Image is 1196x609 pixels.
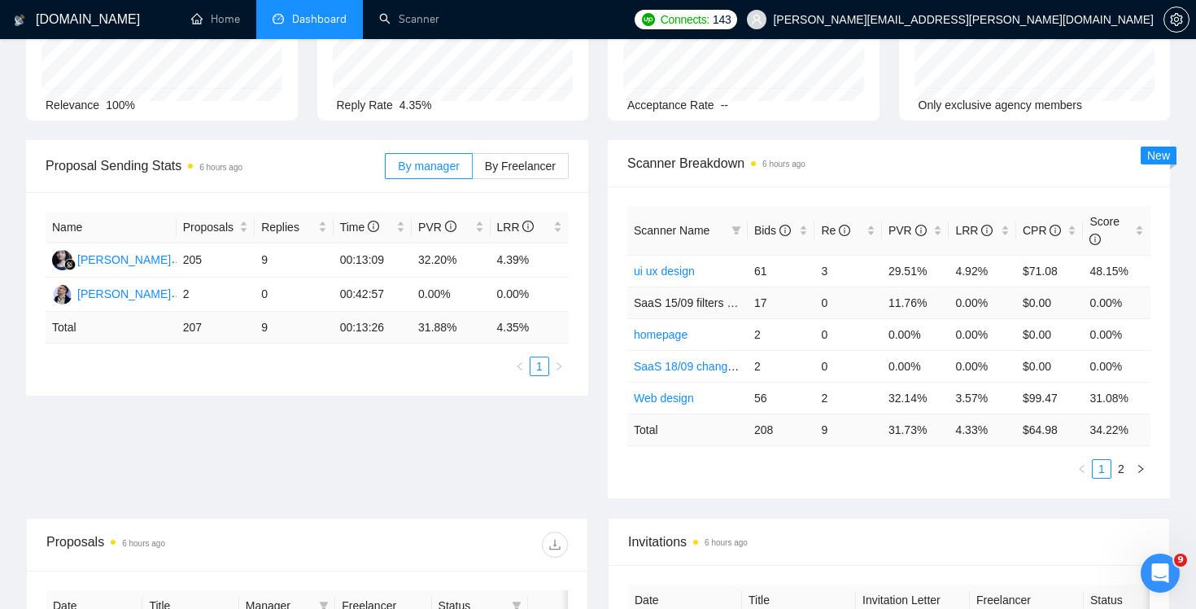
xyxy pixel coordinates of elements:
[1163,13,1189,26] a: setting
[46,156,385,176] span: Proposal Sending Stats
[949,287,1016,318] td: 0.00%
[888,224,927,237] span: PVR
[1092,459,1111,479] li: 1
[334,243,412,278] td: 00:13:09
[949,414,1016,445] td: 4.33 %
[52,250,72,270] img: RS
[721,99,728,112] span: --
[628,532,1150,552] span: Invitations
[1164,13,1189,26] span: setting
[949,350,1016,382] td: 0.00%
[1072,459,1092,479] button: left
[919,99,1083,112] span: Only exclusive agency members
[1131,459,1150,479] button: right
[955,224,993,237] span: LRR
[273,13,284,24] span: dashboard
[485,160,556,173] span: By Freelancer
[634,224,709,237] span: Scanner Name
[46,312,177,344] td: Total
[882,318,949,350] td: 0.00%
[748,382,815,414] td: 56
[510,357,530,376] button: left
[1016,255,1084,287] td: $71.08
[46,212,177,243] th: Name
[183,218,236,236] span: Proposals
[199,163,242,172] time: 6 hours ago
[398,160,459,173] span: By manager
[1016,318,1084,350] td: $0.00
[1131,459,1150,479] li: Next Page
[728,218,744,243] span: filter
[52,287,171,300] a: YH[PERSON_NAME]
[882,382,949,414] td: 32.14%
[915,225,927,236] span: info-circle
[814,255,882,287] td: 3
[748,287,815,318] td: 17
[543,538,567,551] span: download
[491,312,570,344] td: 4.35 %
[1111,459,1131,479] li: 2
[554,361,564,371] span: right
[1093,460,1111,478] a: 1
[731,226,741,235] span: filter
[754,224,791,237] span: Bids
[334,312,412,344] td: 00:13:26
[191,12,240,26] a: homeHome
[46,532,308,558] div: Proposals
[491,243,570,278] td: 4.39%
[1016,287,1084,318] td: $0.00
[177,212,255,243] th: Proposals
[634,328,687,341] a: homepage
[1016,350,1084,382] td: $0.00
[627,414,748,445] td: Total
[634,296,868,309] span: SaaS 15/09 filters change+cover letter change
[1089,234,1101,245] span: info-circle
[445,221,456,232] span: info-circle
[530,357,549,376] li: 1
[821,224,850,237] span: Re
[1083,382,1150,414] td: 31.08%
[292,12,347,26] span: Dashboard
[814,318,882,350] td: 0
[748,318,815,350] td: 2
[1083,414,1150,445] td: 34.22 %
[1163,7,1189,33] button: setting
[748,255,815,287] td: 61
[14,7,25,33] img: logo
[779,225,791,236] span: info-circle
[1016,382,1084,414] td: $99.47
[1072,459,1092,479] li: Previous Page
[340,221,379,234] span: Time
[522,221,534,232] span: info-circle
[52,284,72,304] img: YH
[981,225,993,236] span: info-circle
[1112,460,1130,478] a: 2
[751,14,762,25] span: user
[52,252,171,265] a: RS[PERSON_NAME]
[748,350,815,382] td: 2
[122,539,165,548] time: 6 hours ago
[1136,464,1146,474] span: right
[412,312,490,344] td: 31.88 %
[177,312,255,344] td: 207
[634,360,885,373] a: SaaS 18/09 changed hook + case + final question
[949,255,1016,287] td: 4.92%
[748,414,815,445] td: 208
[1083,255,1150,287] td: 48.15%
[949,382,1016,414] td: 3.57%
[1016,414,1084,445] td: $ 64.98
[255,243,333,278] td: 9
[814,382,882,414] td: 2
[77,285,171,303] div: [PERSON_NAME]
[177,243,255,278] td: 205
[255,212,333,243] th: Replies
[1083,350,1150,382] td: 0.00%
[839,225,850,236] span: info-circle
[661,11,709,28] span: Connects:
[255,278,333,312] td: 0
[412,243,490,278] td: 32.20%
[627,99,714,112] span: Acceptance Rate
[642,13,655,26] img: upwork-logo.png
[882,287,949,318] td: 11.76%
[515,361,525,371] span: left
